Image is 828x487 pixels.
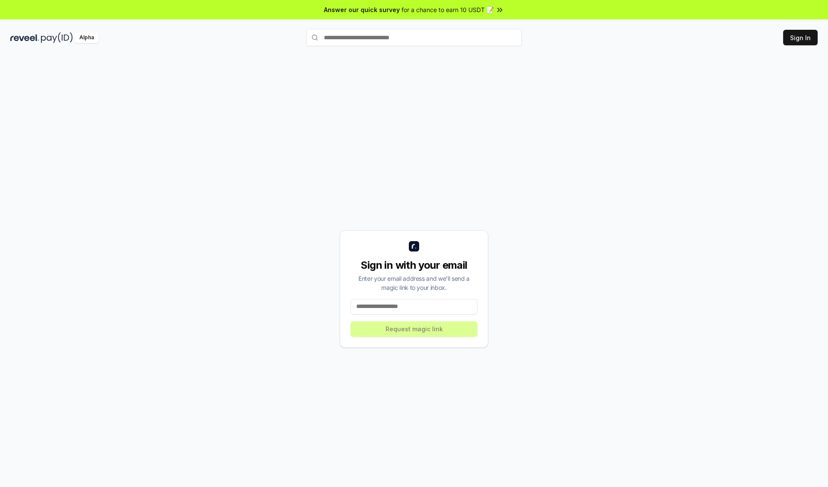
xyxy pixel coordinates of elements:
img: pay_id [41,32,73,43]
span: for a chance to earn 10 USDT 📝 [401,5,494,14]
div: Sign in with your email [351,258,477,272]
div: Enter your email address and we’ll send a magic link to your inbox. [351,274,477,292]
button: Sign In [783,30,818,45]
div: Alpha [75,32,99,43]
img: reveel_dark [10,32,39,43]
img: logo_small [409,241,419,251]
span: Answer our quick survey [324,5,400,14]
